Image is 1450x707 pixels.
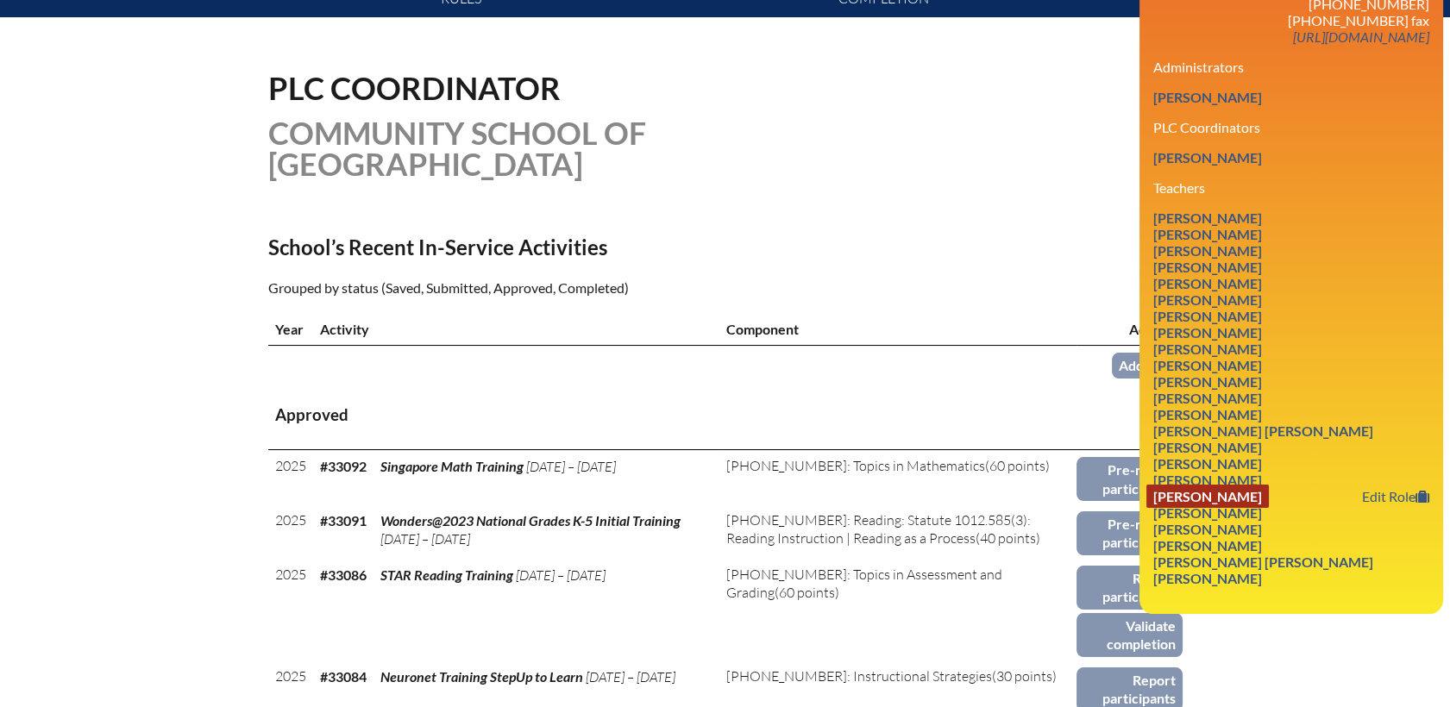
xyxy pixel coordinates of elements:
b: #33086 [320,566,367,583]
span: Neuronet Training StepUp to Learn [380,668,583,685]
a: [PERSON_NAME] [1146,222,1269,246]
a: [PERSON_NAME] [1146,255,1269,278]
h3: Teachers [1153,179,1429,196]
a: [PERSON_NAME] [1146,370,1269,393]
span: [PHONE_NUMBER]: Topics in Mathematics [726,457,985,474]
a: [PERSON_NAME] [1146,435,1269,459]
span: [PHONE_NUMBER]: Topics in Assessment and Grading [726,566,1002,601]
h3: Approved [275,404,1176,426]
a: Edit Role [1355,485,1436,508]
a: [PERSON_NAME] [1146,288,1269,311]
a: [PERSON_NAME] [1146,85,1269,109]
th: Year [268,313,313,346]
span: Community School of [GEOGRAPHIC_DATA] [268,114,646,183]
th: Component [719,313,1077,346]
th: Activity [313,313,719,346]
span: [DATE] – [DATE] [586,668,675,685]
span: [PHONE_NUMBER]: Instructional Strategies [726,667,992,685]
span: PLC Coordinator [268,69,561,107]
a: [PERSON_NAME] [1146,485,1269,508]
a: [PERSON_NAME] [1146,468,1269,491]
h2: School’s Recent In-Service Activities [268,235,876,260]
a: [URL][DOMAIN_NAME] [1286,25,1436,48]
a: Validate completion [1077,613,1182,657]
b: #33092 [320,458,367,474]
a: [PERSON_NAME] [1146,146,1269,169]
a: [PERSON_NAME] [PERSON_NAME] [1146,419,1380,442]
td: (60 points) [719,450,1077,504]
a: [PERSON_NAME] [1146,321,1269,344]
span: Wonders@2023 National Grades K-5 Initial Training [380,512,681,529]
span: Singapore Math Training [380,458,524,474]
h3: PLC Coordinators [1153,119,1429,135]
a: [PERSON_NAME] [1146,452,1269,475]
a: [PERSON_NAME] [1146,534,1269,557]
a: [PERSON_NAME] [PERSON_NAME] [1146,550,1380,573]
td: 2025 [268,559,313,660]
td: (40 points) [719,504,1077,559]
td: 2025 [268,504,313,559]
a: [PERSON_NAME] [1146,353,1269,377]
a: [PERSON_NAME] [1146,239,1269,262]
a: [PERSON_NAME] [1146,304,1269,328]
span: [DATE] – [DATE] [516,566,606,584]
b: #33084 [320,668,367,685]
td: (60 points) [719,559,1077,660]
a: [PERSON_NAME] [1146,272,1269,295]
span: [DATE] – [DATE] [526,458,616,475]
a: [PERSON_NAME] [1146,206,1269,229]
span: [DATE] – [DATE] [380,530,470,547]
span: [PHONE_NUMBER]: Reading: Statute 1012.585(3): Reading Instruction | Reading as a Process [726,511,1031,547]
a: [PERSON_NAME] [1146,403,1269,426]
p: Grouped by status (Saved, Submitted, Approved, Completed) [268,277,876,299]
a: [PERSON_NAME] [1146,337,1269,360]
span: STAR Reading Training [380,566,513,583]
td: 2025 [268,450,313,504]
a: [PERSON_NAME] [1146,501,1269,524]
b: #33091 [320,512,367,529]
h3: Administrators [1153,59,1429,75]
a: Pre-report participants [1077,511,1182,555]
a: [PERSON_NAME] [1146,386,1269,410]
a: Report participants [1077,566,1182,610]
a: [PERSON_NAME] [1146,517,1269,541]
a: Pre-report participants [1077,457,1182,501]
a: Add New [1112,353,1183,378]
th: Actions [1077,313,1182,346]
a: [PERSON_NAME] [1146,566,1269,590]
